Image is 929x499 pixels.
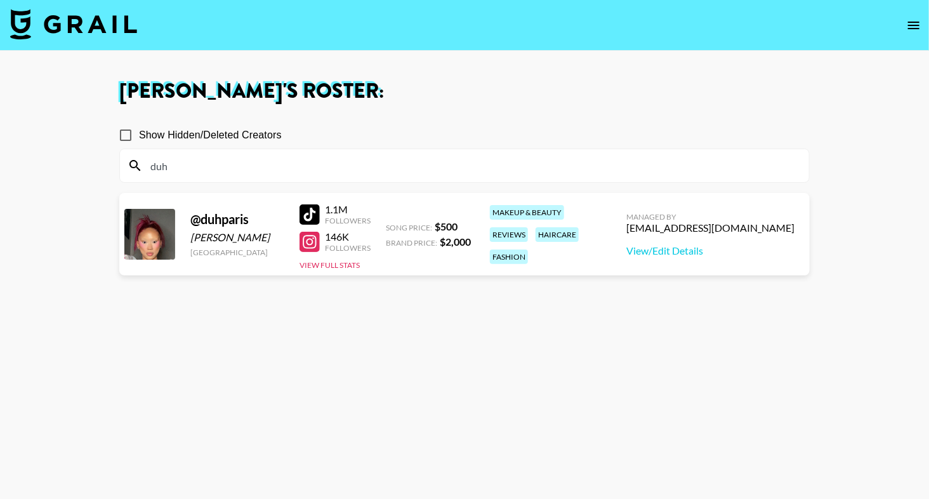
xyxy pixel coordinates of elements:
[325,203,371,216] div: 1.1M
[325,216,371,225] div: Followers
[139,128,282,143] span: Show Hidden/Deleted Creators
[490,227,528,242] div: reviews
[325,243,371,253] div: Followers
[536,227,579,242] div: haircare
[190,231,284,244] div: [PERSON_NAME]
[440,236,471,248] strong: $ 2,000
[901,13,926,38] button: open drawer
[190,211,284,227] div: @ duhparis
[386,223,432,232] span: Song Price:
[490,205,564,220] div: makeup & beauty
[300,260,360,270] button: View Full Stats
[386,238,437,248] span: Brand Price:
[119,81,810,102] h1: [PERSON_NAME] 's Roster:
[626,244,794,257] a: View/Edit Details
[190,248,284,257] div: [GEOGRAPHIC_DATA]
[143,156,801,176] input: Search by User Name
[626,222,794,234] div: [EMAIL_ADDRESS][DOMAIN_NAME]
[435,220,458,232] strong: $ 500
[325,230,371,243] div: 146K
[10,9,137,39] img: Grail Talent
[490,250,528,264] div: fashion
[626,212,794,222] div: Managed By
